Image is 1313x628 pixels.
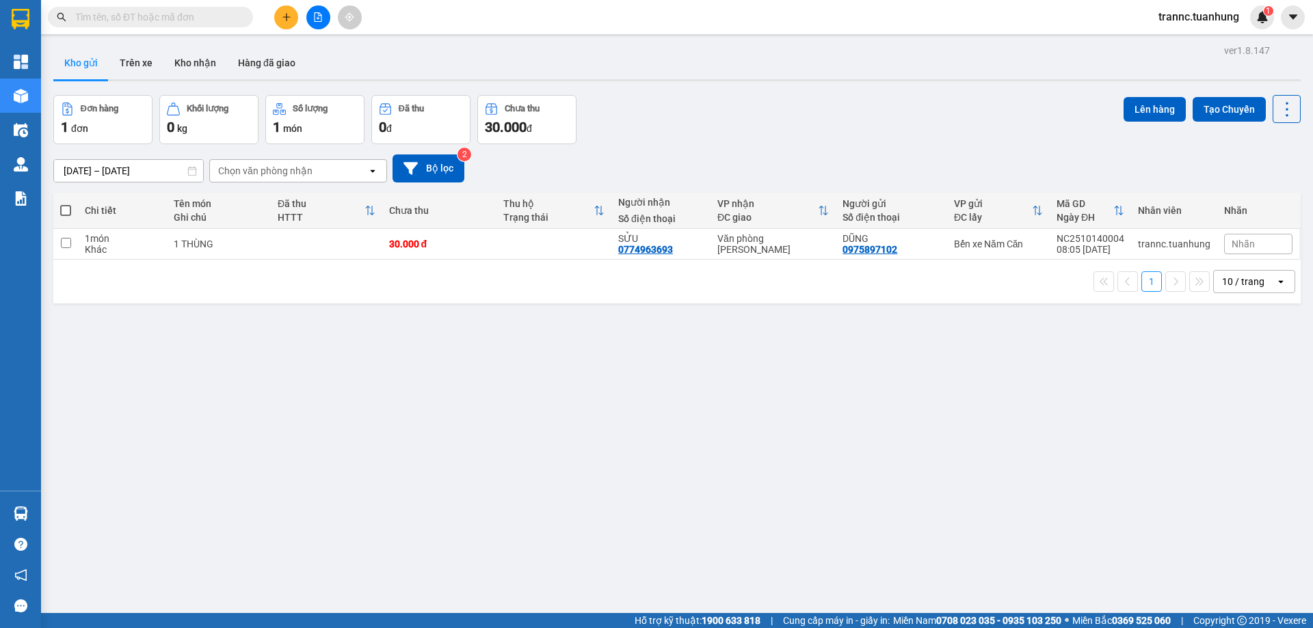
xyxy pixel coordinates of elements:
span: Miền Bắc [1072,613,1171,628]
div: Thu hộ [503,198,594,209]
button: file-add [306,5,330,29]
sup: 2 [457,148,471,161]
svg: open [367,165,378,176]
div: Nhân viên [1138,205,1210,216]
div: VP nhận [717,198,818,209]
div: Người gửi [843,198,940,209]
span: đ [386,123,392,134]
div: SỬU [618,233,704,244]
div: Khác [85,244,159,255]
div: VP gửi [954,198,1032,209]
span: Hỗ trợ kỹ thuật: [635,613,760,628]
input: Tìm tên, số ĐT hoặc mã đơn [75,10,237,25]
div: 1 món [85,233,159,244]
button: Chưa thu30.000đ [477,95,576,144]
div: 0774963693 [618,244,673,255]
span: 30.000 [485,119,527,135]
div: Chưa thu [389,205,490,216]
span: 1 [61,119,68,135]
span: search [57,12,66,22]
img: warehouse-icon [14,89,28,103]
div: Số điện thoại [843,212,940,223]
button: Kho nhận [163,46,227,79]
img: warehouse-icon [14,157,28,172]
sup: 1 [1264,6,1273,16]
span: plus [282,12,291,22]
strong: 1900 633 818 [702,615,760,626]
img: icon-new-feature [1256,11,1269,23]
button: Số lượng1món [265,95,364,144]
span: aim [345,12,354,22]
th: Toggle SortBy [496,193,611,229]
span: | [1181,613,1183,628]
div: 08:05 [DATE] [1057,244,1124,255]
strong: 0708 023 035 - 0935 103 250 [936,615,1061,626]
div: Bến xe Năm Căn [954,238,1043,249]
span: message [14,599,27,612]
img: logo-vxr [12,9,29,29]
button: Kho gửi [53,46,109,79]
span: 1 [1266,6,1271,16]
div: Nhãn [1224,205,1292,216]
button: plus [274,5,298,29]
div: 10 / trang [1222,275,1264,288]
button: Đơn hàng1đơn [53,95,152,144]
strong: 0369 525 060 [1112,615,1171,626]
div: ĐC lấy [954,212,1032,223]
div: Đã thu [278,198,364,209]
img: dashboard-icon [14,55,28,69]
div: Chi tiết [85,205,159,216]
button: caret-down [1281,5,1305,29]
div: HTTT [278,212,364,223]
button: Bộ lọc [393,154,464,182]
th: Toggle SortBy [1050,193,1131,229]
span: ⚪️ [1065,618,1069,623]
span: file-add [313,12,323,22]
span: món [283,123,302,134]
div: Tên món [174,198,264,209]
button: Đã thu0đ [371,95,470,144]
th: Toggle SortBy [711,193,836,229]
span: copyright [1237,616,1247,625]
div: NC2510140004 [1057,233,1124,244]
svg: open [1275,276,1286,287]
span: trannc.tuanhung [1148,8,1250,25]
div: Mã GD [1057,198,1113,209]
button: Khối lượng0kg [159,95,258,144]
span: 0 [379,119,386,135]
button: Tạo Chuyến [1193,97,1266,122]
div: ĐC giao [717,212,818,223]
button: Hàng đã giao [227,46,306,79]
div: Số điện thoại [618,213,704,224]
div: Người nhận [618,197,704,208]
div: 30.000 đ [389,238,490,249]
div: Chưa thu [505,104,540,113]
span: kg [177,123,187,134]
span: question-circle [14,538,27,551]
div: ver 1.8.147 [1224,43,1270,58]
button: Lên hàng [1124,97,1186,122]
img: warehouse-icon [14,506,28,521]
div: 0975897102 [843,244,897,255]
div: DŨNG [843,233,940,244]
img: warehouse-icon [14,123,28,137]
th: Toggle SortBy [947,193,1050,229]
img: solution-icon [14,191,28,206]
div: Số lượng [293,104,328,113]
span: đ [527,123,532,134]
th: Toggle SortBy [271,193,382,229]
div: trannc.tuanhung [1138,238,1210,249]
button: aim [338,5,362,29]
div: Ngày ĐH [1057,212,1113,223]
div: Chọn văn phòng nhận [218,164,313,178]
span: 1 [273,119,280,135]
div: Ghi chú [174,212,264,223]
span: Miền Nam [893,613,1061,628]
div: Đã thu [399,104,424,113]
span: đơn [71,123,88,134]
button: Trên xe [109,46,163,79]
div: Trạng thái [503,212,594,223]
span: notification [14,569,27,582]
span: Nhãn [1232,238,1255,249]
div: Văn phòng [PERSON_NAME] [717,233,829,255]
